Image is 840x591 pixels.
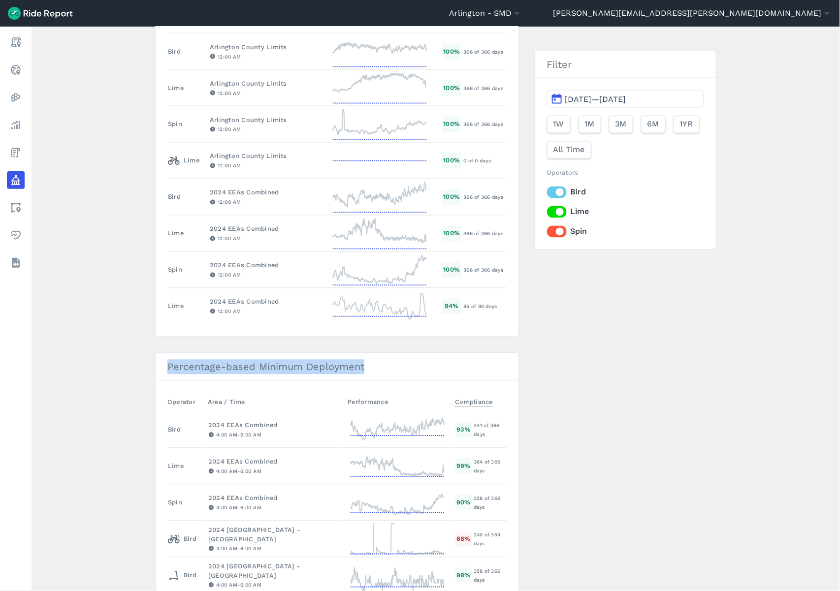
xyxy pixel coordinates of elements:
[210,234,322,243] div: 12:00 AM
[547,141,591,159] button: All Time
[208,467,339,476] div: 4:00 AM - 6:00 AM
[7,89,25,106] a: Heatmaps
[449,7,522,19] button: Arlington - SMD
[565,94,626,104] span: [DATE]—[DATE]
[210,198,322,207] div: 12:00 AM
[647,119,659,130] span: 6M
[547,206,704,218] label: Lime
[167,393,204,412] th: Operator
[168,265,182,275] div: Spin
[579,116,601,133] button: 1M
[168,302,184,311] div: Lime
[168,47,181,56] div: Bird
[210,271,322,280] div: 12:00 AM
[168,153,199,169] div: Lime
[208,494,339,503] div: 2024 EEAs Combined
[7,144,25,161] a: Fees
[208,526,339,544] div: 2024 [GEOGRAPHIC_DATA] - [GEOGRAPHIC_DATA]
[463,266,506,275] div: 366 of 366 days
[168,568,196,584] div: Bird
[455,568,472,583] div: 98 %
[553,144,585,156] span: All Time
[208,581,339,590] div: 4:00 AM - 6:00 AM
[210,89,322,97] div: 12:00 AM
[463,47,506,56] div: 366 of 366 days
[208,503,339,512] div: 4:00 AM - 6:00 AM
[442,80,461,95] div: 100 %
[7,116,25,134] a: Analyze
[7,33,25,51] a: Report
[210,125,322,134] div: 12:00 AM
[210,297,322,307] div: 2024 EEAs Combined
[455,459,472,474] div: 99 %
[463,229,506,238] div: 366 of 366 days
[208,562,339,581] div: 2024 [GEOGRAPHIC_DATA] - [GEOGRAPHIC_DATA]
[615,119,627,130] span: 3M
[168,83,184,93] div: Lime
[547,116,571,133] button: 1W
[208,457,339,467] div: 2024 EEAs Combined
[168,425,181,435] div: Bird
[210,261,322,270] div: 2024 EEAs Combined
[168,229,184,238] div: Lime
[210,115,322,124] div: Arlington County Limits
[210,52,322,61] div: 12:00 AM
[455,396,493,407] span: Compliance
[553,119,564,130] span: 1W
[208,421,339,430] div: 2024 EEAs Combined
[442,44,461,59] div: 100 %
[455,495,472,510] div: 90 %
[210,42,322,52] div: Arlington County Limits
[680,119,693,130] span: 1YR
[547,90,704,108] button: [DATE]—[DATE]
[442,262,461,278] div: 100 %
[7,171,25,189] a: Policy
[474,530,506,548] div: 240 of 354 days
[7,199,25,217] a: Areas
[210,224,322,234] div: 2024 EEAs Combined
[156,353,518,381] h3: Percentage-based Minimum Deployment
[210,152,322,161] div: Arlington County Limits
[208,431,339,439] div: 4:00 AM - 6:00 AM
[210,79,322,88] div: Arlington County Limits
[535,51,716,78] h3: Filter
[463,120,506,129] div: 366 of 366 days
[7,61,25,79] a: Realtime
[204,393,344,412] th: Area / Time
[168,120,182,129] div: Spin
[208,544,339,553] div: 4:00 AM - 6:00 AM
[7,254,25,272] a: Datasets
[553,7,832,19] button: [PERSON_NAME][EMAIL_ADDRESS][PERSON_NAME][DOMAIN_NAME]
[547,169,579,177] span: Operators
[463,193,506,202] div: 366 of 366 days
[442,117,461,132] div: 100 %
[455,422,472,437] div: 93 %
[463,156,506,165] div: 0 of 0 days
[344,393,451,412] th: Performance
[547,187,704,198] label: Bird
[674,116,700,133] button: 1YR
[210,307,322,316] div: 12:00 AM
[463,302,506,311] div: 85 of 90 days
[474,458,506,475] div: 364 of 366 days
[474,567,506,585] div: 358 of 366 days
[609,116,633,133] button: 3M
[641,116,666,133] button: 6M
[442,299,461,314] div: 94 %
[168,462,184,471] div: Lime
[210,161,322,170] div: 12:00 AM
[442,189,461,205] div: 100 %
[474,421,506,439] div: 341 of 366 days
[547,226,704,238] label: Spin
[168,498,182,507] div: Spin
[455,531,472,547] div: 68 %
[168,192,181,202] div: Bird
[463,84,506,93] div: 366 of 366 days
[585,119,595,130] span: 1M
[442,153,461,168] div: 100 %
[474,494,506,512] div: 328 of 366 days
[7,226,25,244] a: Health
[442,226,461,241] div: 100 %
[168,531,196,547] div: Bird
[8,7,73,20] img: Ride Report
